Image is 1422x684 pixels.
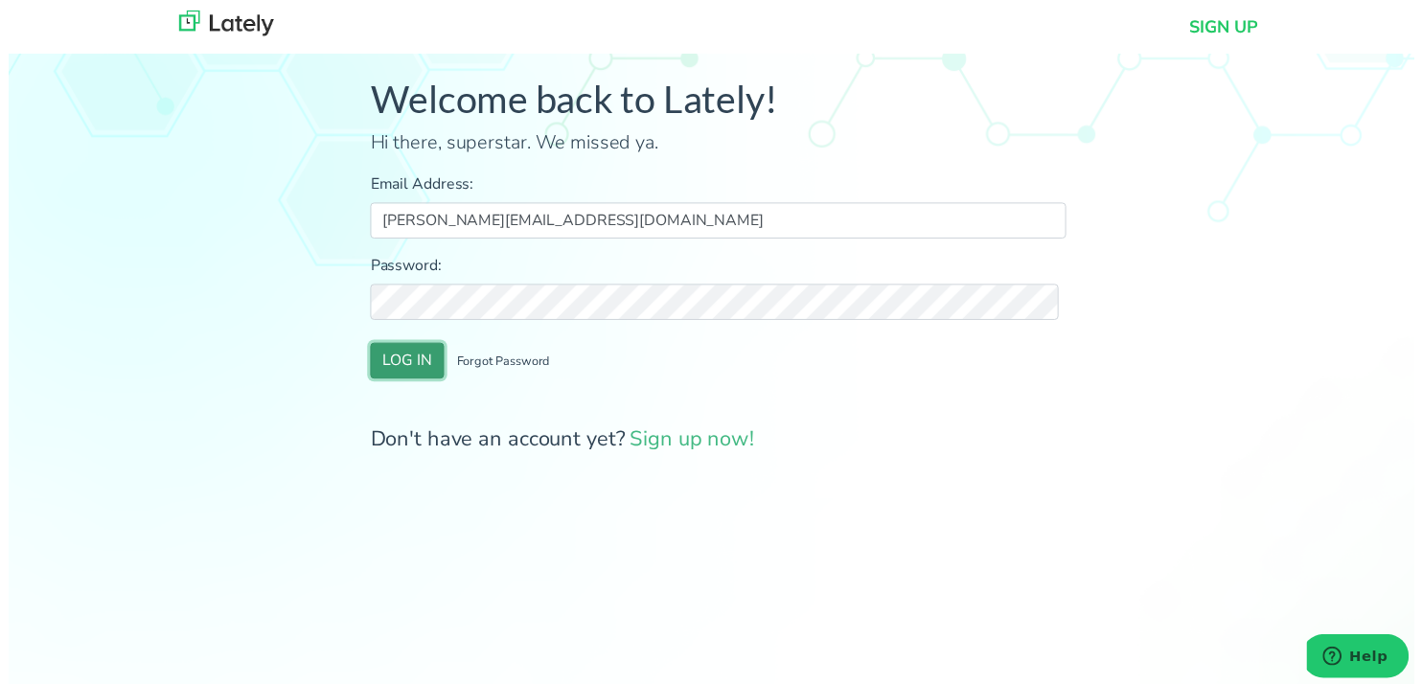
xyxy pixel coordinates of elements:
[366,77,1070,123] h1: Welcome back to Lately!
[629,430,754,459] a: Sign up now!
[366,347,441,383] button: LOG IN
[172,11,268,36] img: lately_logo_nav.700ca2e7.jpg
[1196,14,1265,40] a: SIGN UP
[366,130,1070,159] p: Hi there, superstar. We missed ya.
[366,257,1070,280] label: Password:
[366,430,754,459] span: Don't have an account yet?
[453,357,547,375] small: Forgot Password
[441,347,560,383] button: Forgot Password
[366,174,1070,197] label: Email Address:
